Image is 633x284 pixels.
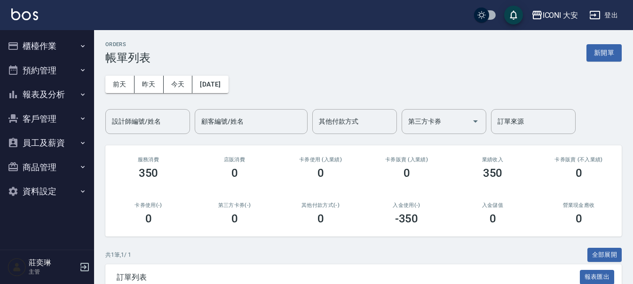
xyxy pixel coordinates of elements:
h3: 0 [490,212,496,225]
button: 商品管理 [4,155,90,180]
button: 預約管理 [4,58,90,83]
button: 客戶管理 [4,107,90,131]
img: Person [8,258,26,276]
h3: 0 [231,166,238,180]
img: Logo [11,8,38,20]
button: Open [468,114,483,129]
h3: 0 [404,166,410,180]
h3: 0 [576,166,582,180]
a: 報表匯出 [580,272,615,281]
h2: 卡券販賣 (不入業績) [547,157,610,163]
h2: 卡券使用 (入業績) [289,157,352,163]
p: 共 1 筆, 1 / 1 [105,251,131,259]
h3: 帳單列表 [105,51,150,64]
h2: 第三方卡券(-) [203,202,266,208]
button: save [504,6,523,24]
button: 昨天 [135,76,164,93]
button: 登出 [586,7,622,24]
button: 資料設定 [4,179,90,204]
h2: 店販消費 [203,157,266,163]
div: ICONI 大安 [543,9,578,21]
a: 新開單 [586,48,622,57]
h3: 350 [139,166,158,180]
button: 報表及分析 [4,82,90,107]
h3: 0 [317,212,324,225]
button: 員工及薪資 [4,131,90,155]
p: 主管 [29,268,77,276]
h2: 卡券販賣 (入業績) [375,157,438,163]
h3: 服務消費 [117,157,180,163]
button: 前天 [105,76,135,93]
button: 新開單 [586,44,622,62]
h2: 營業現金應收 [547,202,610,208]
h2: 其他付款方式(-) [289,202,352,208]
h3: -350 [395,212,419,225]
h2: 入金儲值 [461,202,524,208]
button: 櫃檯作業 [4,34,90,58]
h3: 0 [231,212,238,225]
button: ICONI 大安 [528,6,582,25]
span: 訂單列表 [117,273,580,282]
h3: 0 [145,212,152,225]
h2: 業績收入 [461,157,524,163]
button: [DATE] [192,76,228,93]
h3: 0 [576,212,582,225]
button: 全部展開 [587,248,622,262]
h3: 350 [483,166,503,180]
h2: 入金使用(-) [375,202,438,208]
h2: ORDERS [105,41,150,47]
button: 今天 [164,76,193,93]
h3: 0 [317,166,324,180]
h5: 莊奕琳 [29,258,77,268]
h2: 卡券使用(-) [117,202,180,208]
